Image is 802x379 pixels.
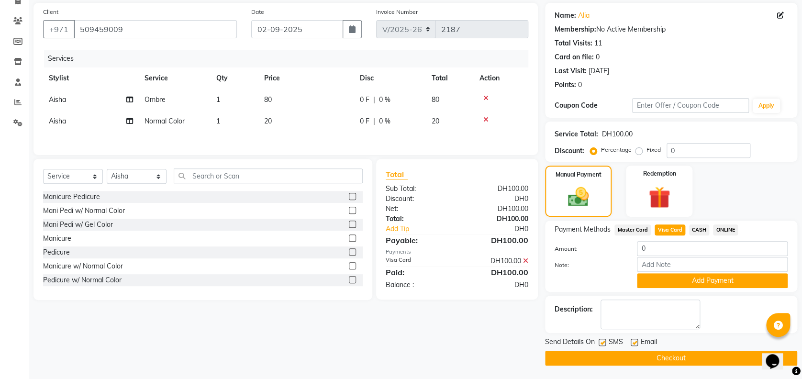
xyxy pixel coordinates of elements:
span: Payment Methods [555,224,611,234]
div: Total: [379,214,457,224]
th: Total [426,67,474,89]
button: Apply [753,99,780,113]
div: Discount: [555,146,584,156]
div: Pedicure w/ Normal Color [43,275,122,285]
div: DH100.00 [602,129,633,139]
th: Stylist [43,67,139,89]
div: 0 [596,52,600,62]
div: Manicure Pedicure [43,192,100,202]
span: 20 [264,117,272,125]
span: Master Card [614,224,651,235]
span: 0 F [360,95,369,105]
input: Amount [637,241,788,256]
span: Ombre [145,95,166,104]
span: Email [641,337,657,349]
th: Price [258,67,354,89]
div: 0 [578,80,582,90]
label: Manual Payment [556,170,601,179]
label: Note: [547,261,630,269]
th: Qty [211,67,258,89]
span: Visa Card [655,224,685,235]
img: _gift.svg [642,184,677,211]
div: DH0 [470,224,535,234]
th: Service [139,67,211,89]
div: Pedicure [43,247,70,257]
div: Balance : [379,280,457,290]
span: 20 [432,117,439,125]
span: Normal Color [145,117,185,125]
span: 0 % [379,95,390,105]
div: Membership: [555,24,596,34]
div: Last Visit: [555,66,587,76]
input: Add Note [637,257,788,272]
span: ONLINE [713,224,738,235]
div: Manicure w/ Normal Color [43,261,123,271]
span: 0 % [379,116,390,126]
th: Action [474,67,528,89]
div: Mani Pedi w/ Normal Color [43,206,125,216]
label: Date [251,8,264,16]
a: Alia [578,11,590,21]
div: DH100.00 [457,234,535,246]
img: _cash.svg [561,185,595,209]
span: Aisha [49,117,66,125]
div: DH100.00 [457,267,535,278]
span: CASH [689,224,710,235]
div: DH100.00 [457,214,535,224]
div: Mani Pedi w/ Gel Color [43,220,113,230]
div: 11 [594,38,602,48]
span: | [373,95,375,105]
div: DH0 [457,280,535,290]
div: Coupon Code [555,100,632,111]
th: Disc [354,67,426,89]
label: Amount: [547,245,630,253]
span: Send Details On [545,337,595,349]
div: Name: [555,11,576,21]
button: Add Payment [637,273,788,288]
label: Client [43,8,58,16]
div: Manicure [43,234,71,244]
div: Total Visits: [555,38,592,48]
div: Services [44,50,535,67]
span: 80 [264,95,272,104]
div: Service Total: [555,129,598,139]
input: Search or Scan [174,168,363,183]
span: 0 F [360,116,369,126]
input: Search by Name/Mobile/Email/Code [74,20,237,38]
div: Discount: [379,194,457,204]
iframe: chat widget [762,341,792,369]
div: Net: [379,204,457,214]
label: Fixed [646,145,661,154]
div: Payable: [379,234,457,246]
div: No Active Membership [555,24,788,34]
span: | [373,116,375,126]
div: Paid: [379,267,457,278]
button: +971 [43,20,75,38]
span: 1 [216,117,220,125]
span: 80 [432,95,439,104]
span: Aisha [49,95,66,104]
span: Total [386,169,408,179]
span: 1 [216,95,220,104]
div: Description: [555,304,593,314]
label: Percentage [601,145,632,154]
div: DH100.00 [457,256,535,266]
div: [DATE] [589,66,609,76]
label: Redemption [643,169,676,178]
div: Payments [386,248,528,256]
div: Visa Card [379,256,457,266]
a: Add Tip [379,224,470,234]
span: SMS [609,337,623,349]
div: Card on file: [555,52,594,62]
div: DH100.00 [457,204,535,214]
div: DH0 [457,194,535,204]
button: Checkout [545,351,797,366]
div: DH100.00 [457,184,535,194]
div: Sub Total: [379,184,457,194]
label: Invoice Number [376,8,418,16]
div: Points: [555,80,576,90]
input: Enter Offer / Coupon Code [632,98,748,113]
